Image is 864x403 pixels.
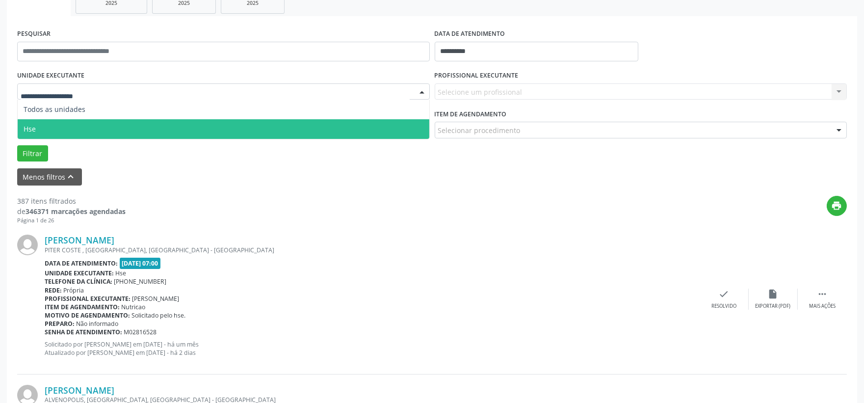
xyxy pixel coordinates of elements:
a: [PERSON_NAME] [45,385,114,396]
span: [DATE] 07:00 [120,258,161,269]
button: Menos filtroskeyboard_arrow_up [17,168,82,186]
i: check [719,289,730,299]
div: Exportar (PDF) [756,303,791,310]
i: insert_drive_file [768,289,779,299]
i:  [817,289,828,299]
span: Solicitado pelo hse. [132,311,186,320]
span: Não informado [77,320,119,328]
span: Nutricao [122,303,146,311]
strong: 346371 marcações agendadas [26,207,126,216]
i: keyboard_arrow_up [66,171,77,182]
b: Senha de atendimento: [45,328,122,336]
b: Rede: [45,286,62,295]
span: [PHONE_NUMBER] [114,277,167,286]
label: Item de agendamento [435,107,507,122]
button: print [827,196,847,216]
div: de [17,206,126,216]
b: Telefone da clínica: [45,277,112,286]
div: 387 itens filtrados [17,196,126,206]
span: Selecionar procedimento [438,125,521,135]
span: M02816528 [124,328,157,336]
label: DATA DE ATENDIMENTO [435,27,505,42]
span: Hse [116,269,127,277]
b: Preparo: [45,320,75,328]
label: PESQUISAR [17,27,51,42]
label: UNIDADE EXECUTANTE [17,68,84,83]
label: PROFISSIONAL EXECUTANTE [435,68,519,83]
div: Resolvido [711,303,736,310]
div: Mais ações [809,303,836,310]
a: [PERSON_NAME] [45,235,114,245]
span: Todos as unidades [24,105,85,114]
b: Profissional executante: [45,295,131,303]
b: Motivo de agendamento: [45,311,130,320]
div: PITER COSTE , [GEOGRAPHIC_DATA], [GEOGRAPHIC_DATA] - [GEOGRAPHIC_DATA] [45,246,700,254]
button: Filtrar [17,145,48,162]
p: Solicitado por [PERSON_NAME] em [DATE] - há um mês Atualizado por [PERSON_NAME] em [DATE] - há 2 ... [45,340,700,357]
div: Página 1 de 26 [17,216,126,225]
b: Item de agendamento: [45,303,120,311]
span: Hse [24,124,36,134]
img: img [17,235,38,255]
b: Unidade executante: [45,269,114,277]
span: [PERSON_NAME] [132,295,180,303]
span: Própria [64,286,84,295]
b: Data de atendimento: [45,259,118,268]
i: print [832,200,842,211]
